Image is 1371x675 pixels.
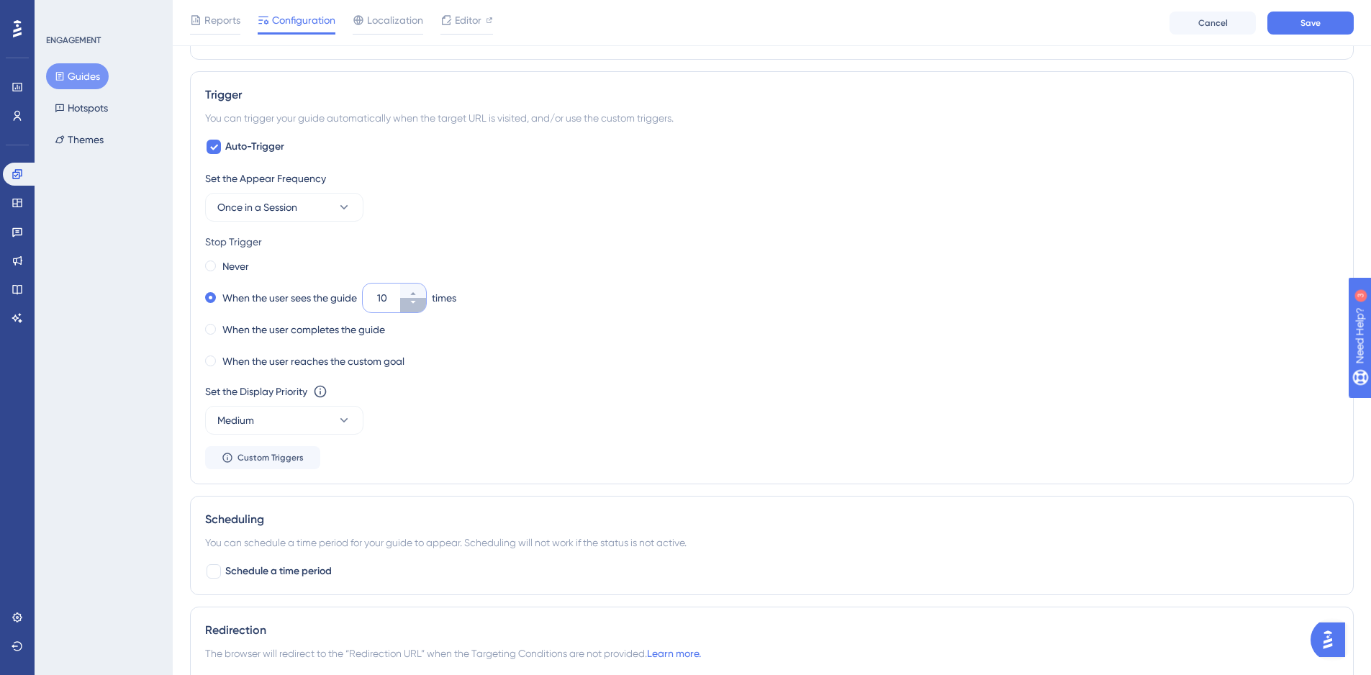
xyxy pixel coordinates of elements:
[46,63,109,89] button: Guides
[205,383,307,400] div: Set the Display Priority
[1198,17,1228,29] span: Cancel
[205,511,1339,528] div: Scheduling
[205,622,1339,639] div: Redirection
[205,534,1339,551] div: You can schedule a time period for your guide to appear. Scheduling will not work if the status i...
[217,412,254,429] span: Medium
[205,233,1339,250] div: Stop Trigger
[205,170,1339,187] div: Set the Appear Frequency
[205,86,1339,104] div: Trigger
[205,645,701,662] span: The browser will redirect to the “Redirection URL” when the Targeting Conditions are not provided.
[46,127,112,153] button: Themes
[1311,618,1354,661] iframe: UserGuiding AI Assistant Launcher
[205,446,320,469] button: Custom Triggers
[1300,17,1321,29] span: Save
[237,452,304,463] span: Custom Triggers
[455,12,481,29] span: Editor
[46,35,101,46] div: ENGAGEMENT
[432,289,456,307] div: times
[100,7,104,19] div: 3
[1267,12,1354,35] button: Save
[1169,12,1256,35] button: Cancel
[205,406,363,435] button: Medium
[222,353,404,370] label: When the user reaches the custom goal
[222,258,249,275] label: Never
[647,648,701,659] a: Learn more.
[222,289,357,307] label: When the user sees the guide
[225,138,284,155] span: Auto-Trigger
[205,193,363,222] button: Once in a Session
[272,12,335,29] span: Configuration
[222,321,385,338] label: When the user completes the guide
[205,109,1339,127] div: You can trigger your guide automatically when the target URL is visited, and/or use the custom tr...
[34,4,90,21] span: Need Help?
[367,12,423,29] span: Localization
[217,199,297,216] span: Once in a Session
[225,563,332,580] span: Schedule a time period
[46,95,117,121] button: Hotspots
[204,12,240,29] span: Reports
